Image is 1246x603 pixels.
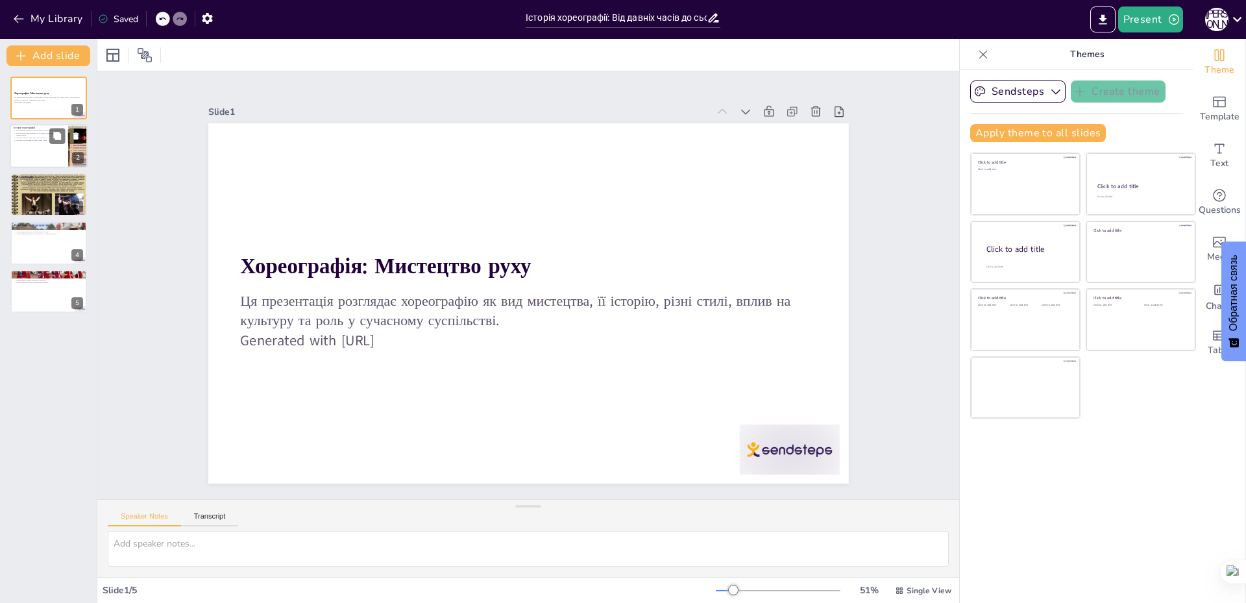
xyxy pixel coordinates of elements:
button: Apply theme to all slides [970,124,1106,142]
div: Н [PERSON_NAME] [1205,8,1228,31]
div: 5 [10,270,87,313]
div: Click to add title [978,160,1071,165]
div: Add a table [1193,319,1245,366]
div: 5 [71,297,83,309]
div: Click to add title [978,295,1071,301]
span: Media [1207,250,1232,264]
div: Get real-time input from your audience [1193,179,1245,226]
p: Танці використовуються в рекламі та медіа. [14,230,83,233]
p: Хореографія сприяє розвитку творчих навичок. [14,274,83,277]
div: Slide 1 / 5 [103,584,716,597]
p: Хореографія формує соціальні норми. [14,226,83,228]
div: Add images, graphics, shapes or video [1193,226,1245,273]
button: Sendsteps [970,80,1066,103]
div: Add ready made slides [1193,86,1245,132]
div: Layout [103,45,123,66]
span: Theme [1204,63,1234,77]
p: Сучасна хореографія об'єднує різні стилі. [14,140,64,142]
p: Generated with [URL] [14,101,83,104]
input: Insert title [526,8,707,27]
p: Вплив хореографії на культуру [14,223,83,227]
button: Add slide [6,45,90,66]
p: Стилі хореографії [14,175,83,179]
span: Table [1208,343,1231,358]
p: Ренесанс приніс нові стилі хореографії. [14,137,64,140]
div: Click to add text [1097,195,1183,199]
p: Хореографія в давнину виконувалася в релігійних обрядах. [14,130,64,132]
p: Сучасні стилі, такі як хіп-хоп, зосереджені на самовираженні. [14,180,83,182]
div: 1 [71,104,83,116]
div: Click to add body [986,265,1068,269]
div: 1 [10,77,87,119]
button: Export to PowerPoint [1090,6,1116,32]
button: Обратная связь - Показать опрос [1221,242,1246,362]
span: Template [1200,110,1240,124]
div: Click to add title [1097,182,1184,190]
p: Кожен стиль має свої унікальні особливості. [14,182,83,185]
div: Click to add text [978,168,1071,171]
div: Add text boxes [1193,132,1245,179]
button: Transcript [181,512,239,526]
p: Хореографія відображає ідеали краси. [14,228,83,231]
button: Duplicate Slide [49,129,65,144]
div: Click to add text [1093,304,1134,307]
span: Questions [1199,203,1241,217]
p: Themes [994,39,1180,70]
div: Click to add text [1144,304,1185,307]
div: 4 [10,221,87,264]
strong: Хореографія: Мистецтво руху [496,285,641,563]
div: 51 % [853,584,885,597]
span: Text [1210,156,1228,171]
div: 4 [71,249,83,261]
div: 2 [10,125,88,169]
p: Хореографія відображає культурні контексти. [14,185,83,188]
div: 3 [10,173,87,216]
p: Ця презентація розглядає хореографію як вид мистецтва, її історію, різні стилі, вплив на культуру... [14,97,83,101]
button: My Library [10,8,88,29]
p: Класичні стилі, такі як балет, мають чіткі технічні вимоги. [14,178,83,180]
div: Click to add text [1042,304,1071,307]
p: Хореографія стала важливою частиною соціальних подій у середньовіччі. [14,132,64,136]
div: Saved [98,13,138,25]
div: Add charts and graphs [1193,273,1245,319]
div: 2 [72,153,84,164]
span: Single View [907,585,951,596]
div: Click to add title [1093,227,1186,232]
div: Click to add title [1093,295,1186,301]
button: Delete Slide [68,129,84,144]
div: Click to add title [986,244,1069,255]
div: Click to add text [978,304,1007,307]
div: 3 [71,201,83,212]
strong: Хореографія: Мистецтво руху [14,92,49,95]
p: Танці підвищують загальний рівень щастя. [14,281,83,284]
button: Н [PERSON_NAME] [1205,6,1228,32]
p: Історія хореографії [14,127,64,130]
p: Роль хореографії у сучасному суспільстві [14,271,83,275]
p: Ця презентація розглядає хореографію як вид мистецтва, її історію, різні стилі, вплив на культуру... [416,3,687,546]
span: Position [137,47,153,63]
button: Create theme [1071,80,1166,103]
div: Click to add text [1010,304,1039,307]
p: Хореографія сприяє розвитку спільноти. [14,279,83,282]
div: Change the overall theme [1193,39,1245,86]
p: Хореографія може бути інструментом соціальних змін. [14,233,83,236]
p: [PERSON_NAME] допомагають знімати стрес. [14,277,83,279]
span: Charts [1206,299,1233,314]
font: Обратная связь [1228,255,1239,332]
button: Speaker Notes [108,512,181,526]
button: Present [1118,6,1183,32]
